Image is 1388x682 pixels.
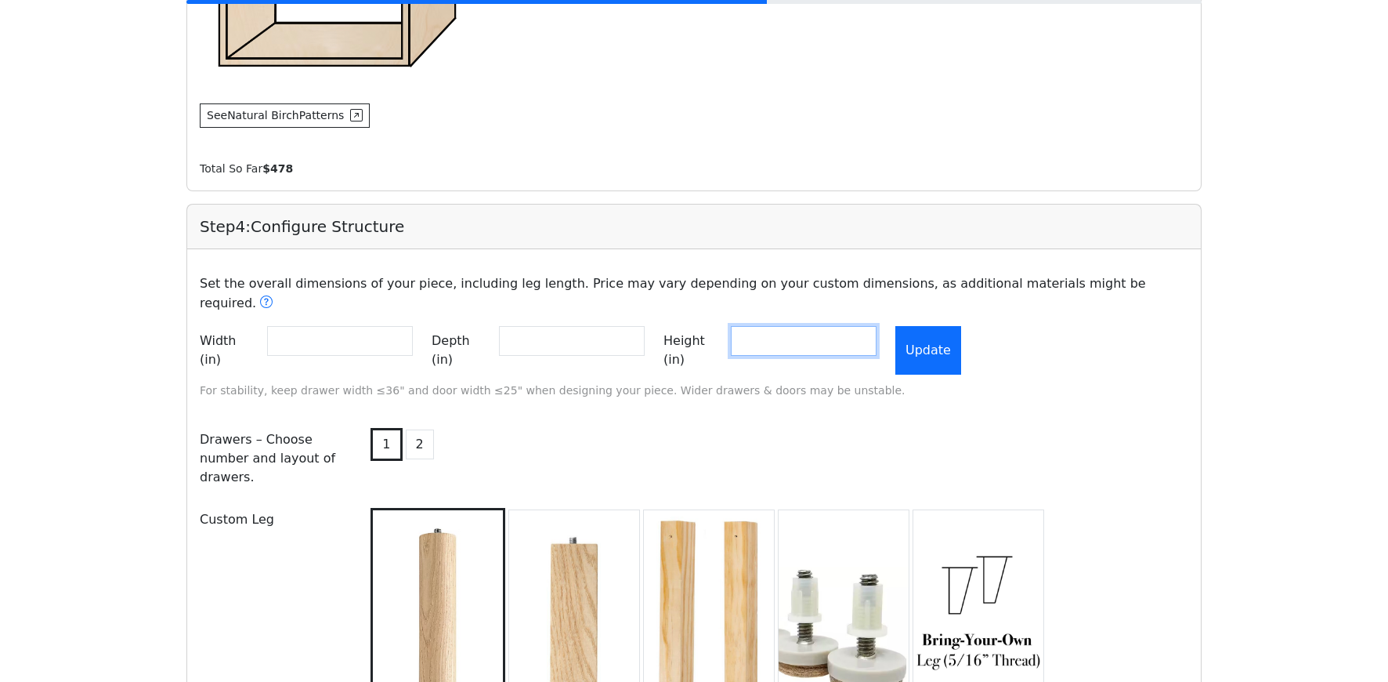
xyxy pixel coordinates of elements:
[190,274,1198,314] p: Set the overall dimensions of your piece, including leg length. Price may vary depending on your ...
[200,162,293,175] small: Total So Far
[200,217,1188,236] h5: Step 4 : Configure Structure
[200,384,905,397] small: For stability, keep drawer width ≤36" and door width ≤25" when designing your piece. Wider drawer...
[200,326,261,375] label: Width (in)
[200,103,370,128] button: SeeNatural BirchPatterns
[262,162,293,175] b: $ 478
[432,326,493,375] label: Depth (in)
[190,425,358,492] div: Drawers – Choose number and layout of drawers.
[663,326,725,375] label: Height (in)
[895,326,961,375] button: Update
[370,428,402,461] button: 1
[406,430,434,459] button: 2
[259,293,273,314] button: Does a smaller size cost less?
